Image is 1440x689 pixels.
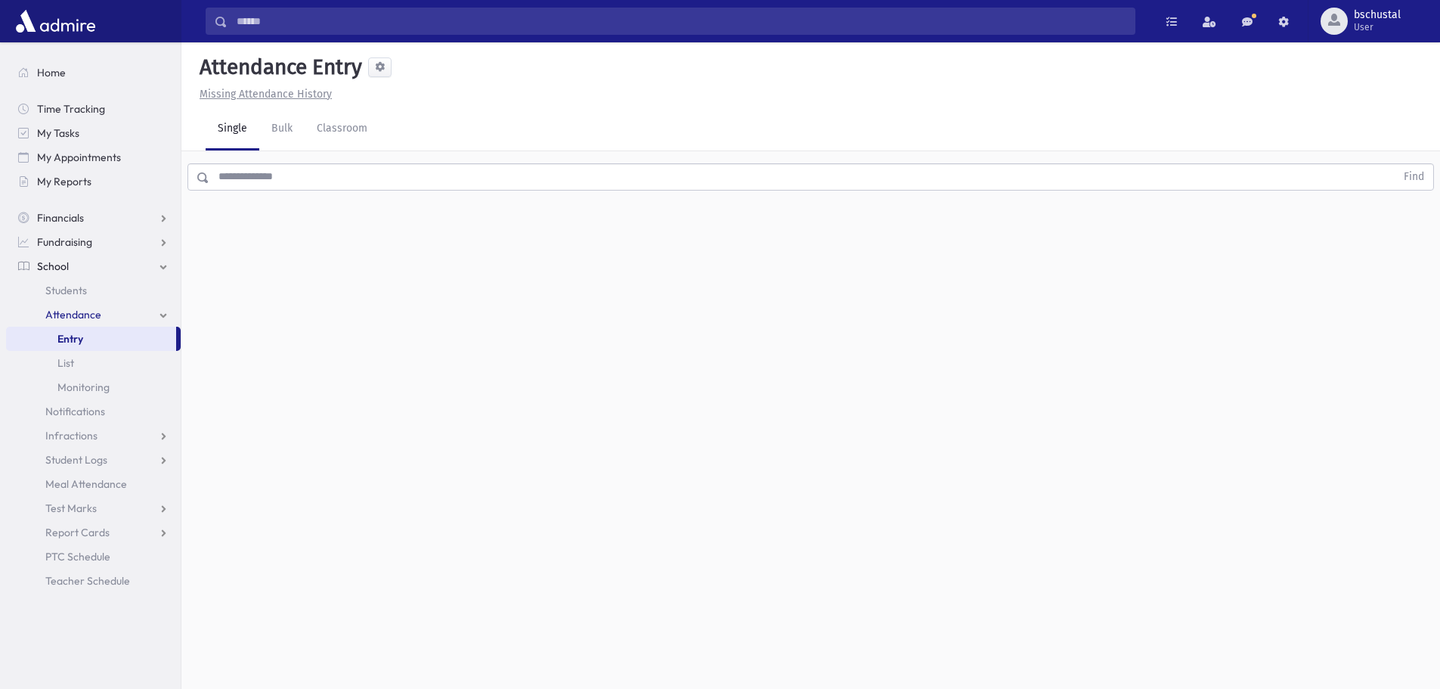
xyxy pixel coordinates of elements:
a: Students [6,278,181,303]
span: User [1354,21,1401,33]
span: My Reports [37,175,91,188]
a: Attendance [6,303,181,327]
a: Infractions [6,424,181,448]
span: My Tasks [37,126,79,140]
a: Entry [6,327,176,351]
a: Monitoring [6,375,181,399]
span: Infractions [45,429,98,442]
a: Time Tracking [6,97,181,121]
a: My Tasks [6,121,181,145]
span: PTC Schedule [45,550,110,563]
a: PTC Schedule [6,545,181,569]
span: bschustal [1354,9,1401,21]
span: Home [37,66,66,79]
a: Notifications [6,399,181,424]
span: Teacher Schedule [45,574,130,588]
a: Meal Attendance [6,472,181,496]
a: Teacher Schedule [6,569,181,593]
input: Search [228,8,1135,35]
span: Test Marks [45,501,97,515]
a: Fundraising [6,230,181,254]
button: Find [1395,164,1433,190]
a: My Reports [6,169,181,194]
a: School [6,254,181,278]
span: My Appointments [37,151,121,164]
span: Report Cards [45,526,110,539]
span: List [57,356,74,370]
span: Fundraising [37,235,92,249]
a: Home [6,61,181,85]
span: Notifications [45,405,105,418]
span: Entry [57,332,83,346]
span: Financials [37,211,84,225]
span: Monitoring [57,380,110,394]
span: School [37,259,69,273]
a: Classroom [305,108,379,151]
span: Students [45,284,87,297]
a: Report Cards [6,520,181,545]
img: AdmirePro [12,6,99,36]
span: Attendance [45,308,101,321]
h5: Attendance Entry [194,54,362,80]
a: Test Marks [6,496,181,520]
span: Student Logs [45,453,107,467]
a: My Appointments [6,145,181,169]
a: Bulk [259,108,305,151]
span: Time Tracking [37,102,105,116]
a: Missing Attendance History [194,88,332,101]
span: Meal Attendance [45,477,127,491]
a: Student Logs [6,448,181,472]
u: Missing Attendance History [200,88,332,101]
a: Single [206,108,259,151]
a: List [6,351,181,375]
a: Financials [6,206,181,230]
